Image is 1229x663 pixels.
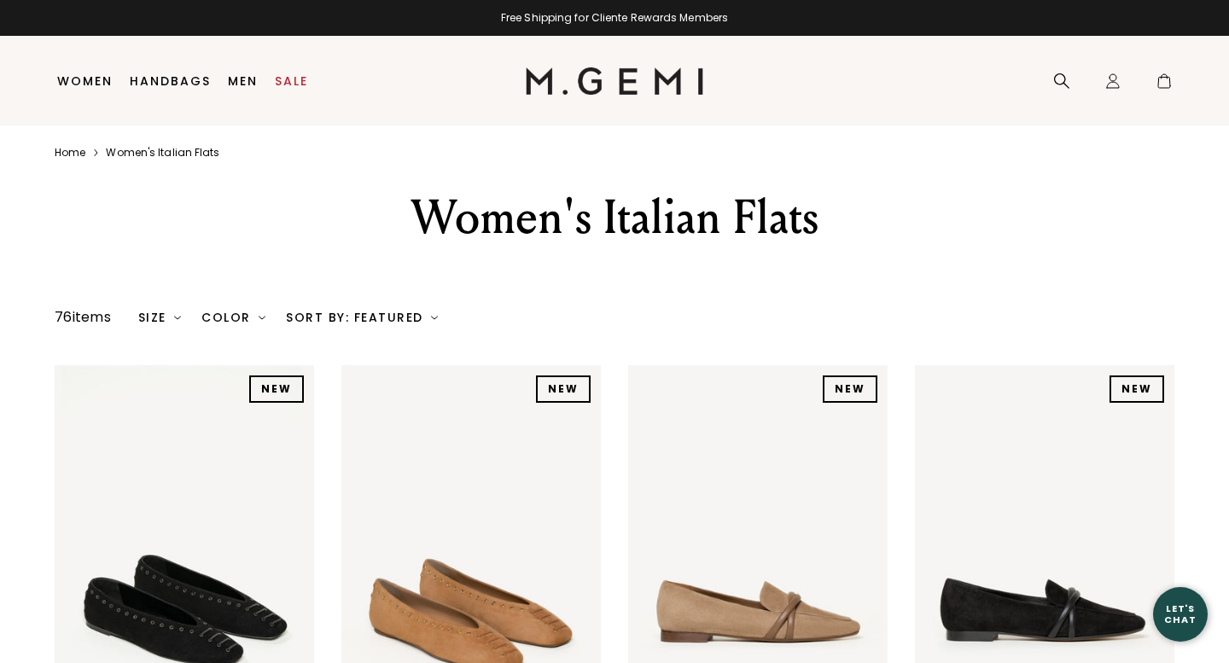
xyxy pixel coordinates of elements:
[536,375,591,403] div: NEW
[431,314,438,321] img: chevron-down.svg
[1153,603,1208,625] div: Let's Chat
[259,314,265,321] img: chevron-down.svg
[55,307,111,328] div: 76 items
[174,314,181,321] img: chevron-down.svg
[526,67,704,95] img: M.Gemi
[57,74,113,88] a: Women
[1110,375,1164,403] div: NEW
[106,146,219,160] a: Women's italian flats
[249,375,304,403] div: NEW
[201,311,265,324] div: Color
[275,74,308,88] a: Sale
[228,74,258,88] a: Men
[130,74,211,88] a: Handbags
[55,146,85,160] a: Home
[318,187,911,248] div: Women's Italian Flats
[286,311,438,324] div: Sort By: Featured
[138,311,182,324] div: Size
[823,375,877,403] div: NEW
